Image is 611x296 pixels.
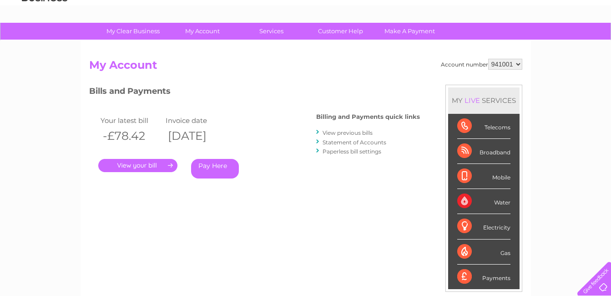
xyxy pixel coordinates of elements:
a: Log out [581,39,602,46]
div: Mobile [457,164,510,189]
h2: My Account [89,59,522,76]
a: View previous bills [323,129,373,136]
div: Account number [441,59,522,70]
div: MY SERVICES [448,87,520,113]
div: Broadband [457,139,510,164]
a: Statement of Accounts [323,139,386,146]
a: Customer Help [303,23,378,40]
div: Telecoms [457,114,510,139]
a: My Account [165,23,240,40]
a: Blog [532,39,545,46]
th: [DATE] [163,127,229,145]
div: Water [457,189,510,214]
a: My Clear Business [96,23,171,40]
div: Electricity [457,214,510,239]
div: Clear Business is a trading name of Verastar Limited (registered in [GEOGRAPHIC_DATA] No. 3667643... [91,5,521,44]
div: Gas [457,240,510,265]
h3: Bills and Payments [89,85,420,101]
a: 0333 014 3131 [439,5,502,16]
a: . [98,159,177,172]
a: Make A Payment [372,23,447,40]
td: Invoice date [163,114,229,127]
a: Energy [474,39,494,46]
h4: Billing and Payments quick links [316,113,420,120]
td: Your latest bill [98,114,164,127]
a: Services [234,23,309,40]
a: Water [451,39,468,46]
a: Contact [550,39,573,46]
img: logo.png [21,24,68,51]
a: Pay Here [191,159,239,179]
th: -£78.42 [98,127,164,145]
a: Telecoms [499,39,526,46]
a: Paperless bill settings [323,148,381,155]
div: Payments [457,265,510,289]
div: LIVE [463,96,482,105]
